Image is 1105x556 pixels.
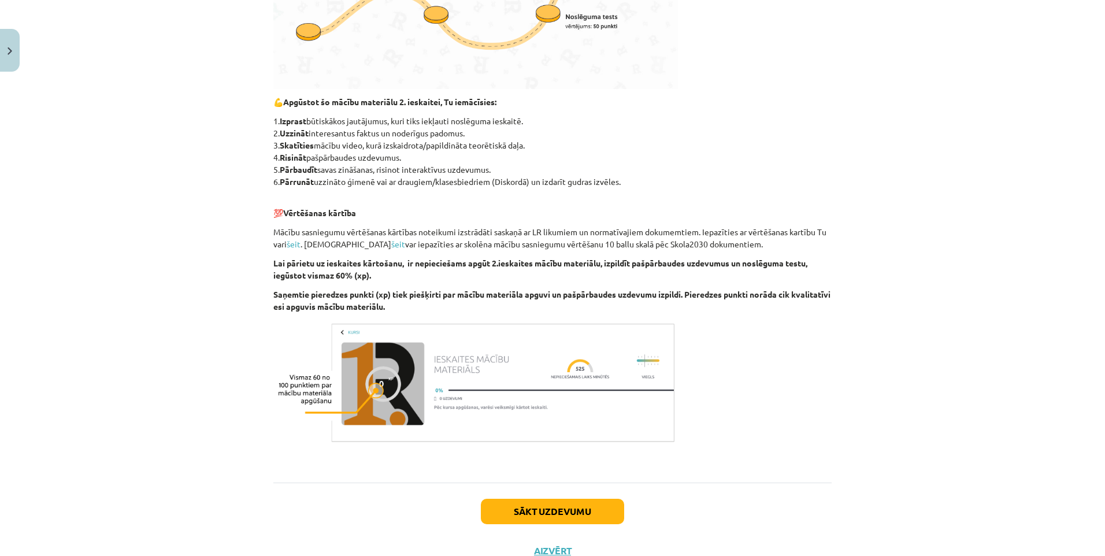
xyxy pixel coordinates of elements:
[481,499,624,524] button: Sākt uzdevumu
[287,239,301,249] a: šeit
[280,152,306,162] b: Risināt
[273,195,832,219] p: 💯
[8,47,12,55] img: icon-close-lesson-0947bae3869378f0d4975bcd49f059093ad1ed9edebbc8119c70593378902aed.svg
[273,96,832,108] p: 💪
[280,140,314,150] b: Skatīties
[273,226,832,250] p: Mācību sasniegumu vērtēšanas kārtības noteikumi izstrādāti saskaņā ar LR likumiem un normatīvajie...
[280,164,317,175] b: Pārbaudīt
[280,128,309,138] b: Uzzināt
[283,97,496,107] b: Apgūstot šo mācību materiālu 2. ieskaitei, Tu iemācīsies:
[273,289,830,312] b: Saņemtie pieredzes punkti (xp) tiek piešķirti par mācību materiāla apguvi un pašpārbaudes uzdevum...
[283,207,356,218] b: Vērtēšanas kārtība
[273,258,807,280] b: Lai pārietu uz ieskaites kārtošanu, ir nepieciešams apgūt 2.ieskaites mācību materiālu, izpildīt ...
[280,176,314,187] b: Pārrunāt
[280,116,306,126] b: Izprast
[273,115,832,188] p: 1. būtiskākos jautājumus, kuri tiks iekļauti noslēguma ieskaitē. 2. interesantus faktus un noderī...
[391,239,405,249] a: šeit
